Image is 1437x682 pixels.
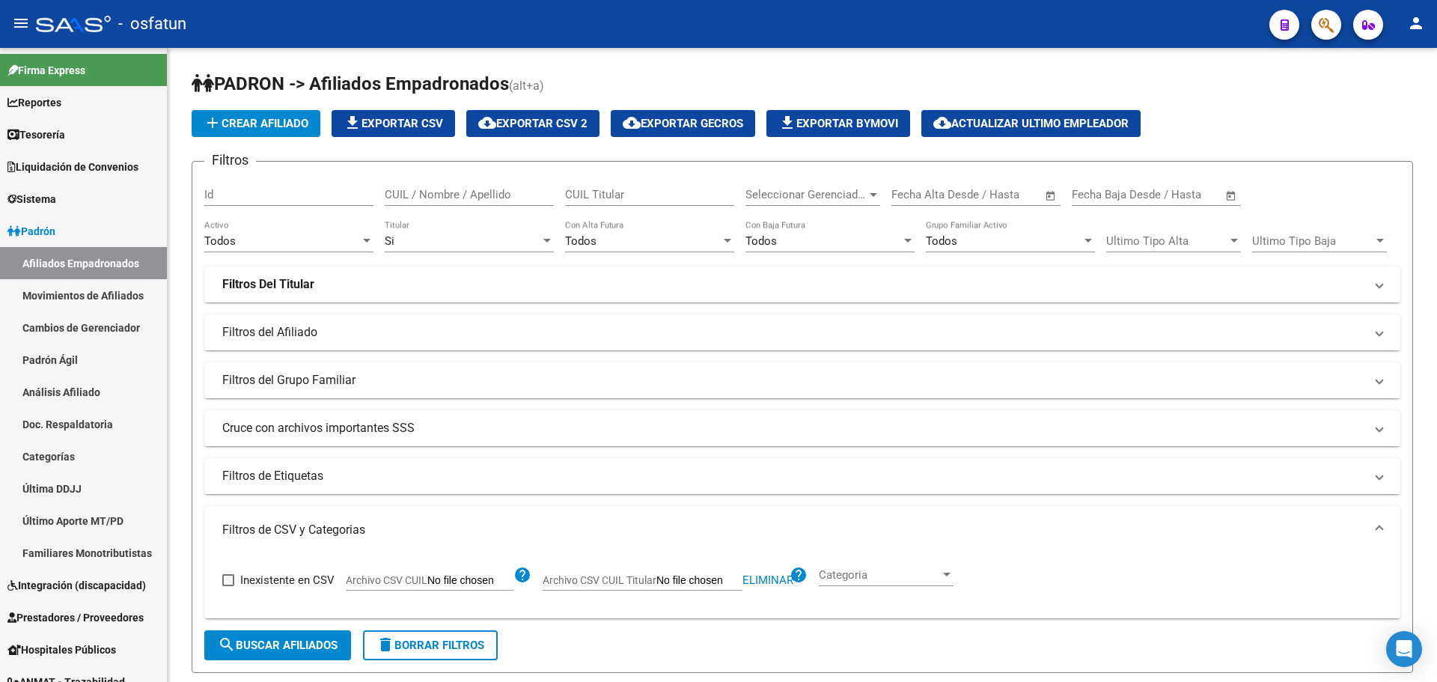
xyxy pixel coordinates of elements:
strong: Filtros Del Titular [222,276,314,293]
mat-icon: person [1407,14,1425,32]
span: Inexistente en CSV [240,571,335,589]
span: Liquidación de Convenios [7,159,138,175]
mat-icon: cloud_download [623,114,641,132]
button: Open calendar [1223,187,1240,204]
span: Todos [204,234,236,248]
span: Todos [565,234,597,248]
span: Todos [745,234,777,248]
span: Crear Afiliado [204,117,308,130]
mat-panel-title: Cruce con archivos importantes SSS [222,420,1364,436]
mat-icon: help [790,566,808,584]
button: Buscar Afiliados [204,630,351,660]
span: Eliminar [742,573,793,587]
span: Archivo CSV CUIL Titular [543,574,656,586]
span: Padrón [7,223,55,240]
input: Archivo CSV CUIL Titular [656,574,742,588]
span: Integración (discapacidad) [7,577,146,594]
span: (alt+a) [509,79,544,93]
span: Categoria [819,568,940,582]
span: Borrar Filtros [376,639,484,652]
mat-icon: delete [376,636,394,654]
span: Ultimo Tipo Alta [1106,234,1227,248]
div: Filtros de CSV y Categorias [204,554,1400,618]
mat-icon: cloud_download [933,114,951,132]
button: Actualizar ultimo Empleador [921,110,1141,137]
input: End date [954,188,1026,201]
div: Open Intercom Messenger [1386,631,1422,667]
span: Exportar Bymovi [778,117,898,130]
button: Exportar Bymovi [766,110,910,137]
span: Archivo CSV CUIL [346,574,427,586]
span: Reportes [7,94,61,111]
mat-icon: menu [12,14,30,32]
span: - osfatun [118,7,186,40]
mat-panel-title: Filtros de CSV y Categorias [222,522,1364,538]
span: Firma Express [7,62,85,79]
span: Hospitales Públicos [7,642,116,658]
mat-expansion-panel-header: Filtros Del Titular [204,267,1400,302]
button: Crear Afiliado [192,110,320,137]
mat-expansion-panel-header: Filtros de CSV y Categorias [204,506,1400,554]
span: Tesorería [7,127,65,143]
span: Exportar GECROS [623,117,743,130]
mat-expansion-panel-header: Filtros del Grupo Familiar [204,362,1400,398]
mat-icon: help [513,566,531,584]
button: Exportar CSV 2 [466,110,599,137]
mat-icon: search [218,636,236,654]
h3: Filtros [204,150,256,171]
mat-icon: cloud_download [478,114,496,132]
mat-icon: file_download [778,114,796,132]
button: Exportar GECROS [611,110,755,137]
mat-panel-title: Filtros del Grupo Familiar [222,372,1364,389]
span: Seleccionar Gerenciador [745,188,867,201]
mat-icon: file_download [344,114,361,132]
span: Sistema [7,191,56,207]
button: Open calendar [1043,187,1060,204]
span: Prestadores / Proveedores [7,609,144,626]
span: Exportar CSV [344,117,443,130]
span: PADRON -> Afiliados Empadronados [192,73,509,94]
input: Start date [891,188,940,201]
button: Eliminar [742,576,793,585]
span: Actualizar ultimo Empleador [933,117,1129,130]
mat-panel-title: Filtros de Etiquetas [222,468,1364,484]
mat-expansion-panel-header: Cruce con archivos importantes SSS [204,410,1400,446]
span: Exportar CSV 2 [478,117,588,130]
mat-expansion-panel-header: Filtros del Afiliado [204,314,1400,350]
span: Si [385,234,394,248]
span: Ultimo Tipo Baja [1252,234,1373,248]
button: Borrar Filtros [363,630,498,660]
mat-panel-title: Filtros del Afiliado [222,324,1364,341]
mat-expansion-panel-header: Filtros de Etiquetas [204,458,1400,494]
input: End date [1134,188,1206,201]
input: Start date [1072,188,1120,201]
span: Buscar Afiliados [218,639,338,652]
mat-icon: add [204,114,222,132]
span: Todos [926,234,957,248]
button: Exportar CSV [332,110,455,137]
input: Archivo CSV CUIL [427,574,513,588]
